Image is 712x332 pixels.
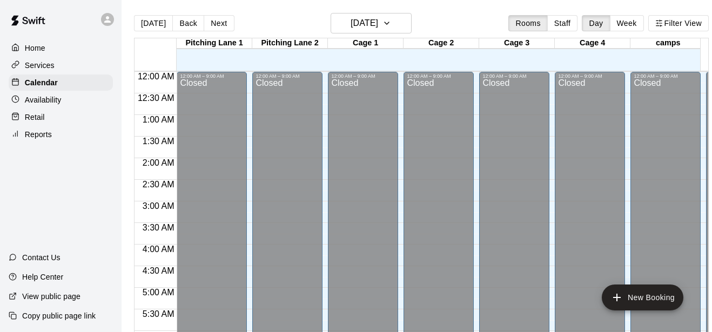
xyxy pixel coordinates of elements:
button: Staff [547,15,578,31]
span: 1:30 AM [140,137,177,146]
button: [DATE] [331,13,412,33]
p: Reports [25,129,52,140]
span: 12:30 AM [135,93,177,103]
p: Contact Us [22,252,61,263]
button: Rooms [508,15,547,31]
button: Next [204,15,234,31]
button: Filter View [648,15,709,31]
div: Pitching Lane 2 [252,38,328,49]
div: Cage 4 [555,38,630,49]
a: Retail [9,109,113,125]
span: 5:00 AM [140,288,177,297]
span: 2:00 AM [140,158,177,167]
p: Availability [25,94,62,105]
span: 2:30 AM [140,180,177,189]
a: Reports [9,126,113,143]
div: 12:00 AM – 9:00 AM [558,73,622,79]
p: Services [25,60,55,71]
div: 12:00 AM – 9:00 AM [407,73,471,79]
div: 12:00 AM – 9:00 AM [256,73,319,79]
span: 4:00 AM [140,245,177,254]
div: Pitching Lane 1 [177,38,252,49]
span: 3:00 AM [140,201,177,211]
h6: [DATE] [351,16,378,31]
span: 3:30 AM [140,223,177,232]
p: Calendar [25,77,58,88]
div: Cage 3 [479,38,555,49]
span: 1:00 AM [140,115,177,124]
div: Cage 2 [404,38,479,49]
p: Home [25,43,45,53]
div: 12:00 AM – 9:00 AM [331,73,395,79]
div: 12:00 AM – 9:00 AM [482,73,546,79]
button: [DATE] [134,15,173,31]
a: Services [9,57,113,73]
span: 5:30 AM [140,309,177,319]
a: Calendar [9,74,113,91]
p: Retail [25,112,45,123]
div: Cage 1 [328,38,404,49]
a: Home [9,40,113,56]
div: 12:00 AM – 9:00 AM [634,73,697,79]
p: Help Center [22,272,63,282]
button: Back [172,15,204,31]
button: add [602,284,683,310]
button: Day [582,15,610,31]
a: Availability [9,92,113,108]
div: camps [630,38,706,49]
span: 12:00 AM [135,72,177,81]
button: Week [610,15,644,31]
span: 4:30 AM [140,266,177,275]
div: 12:00 AM – 9:00 AM [180,73,244,79]
p: View public page [22,291,80,302]
p: Copy public page link [22,310,96,321]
